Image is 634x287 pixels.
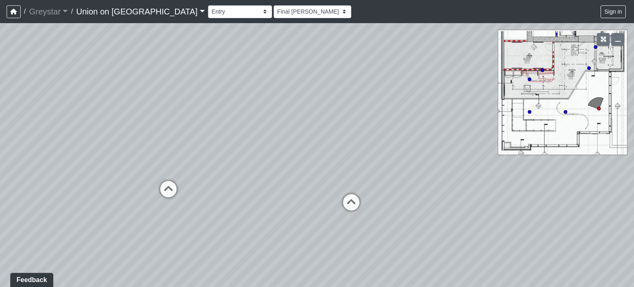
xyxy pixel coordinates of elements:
button: Sign in [601,5,626,18]
span: / [21,3,29,20]
a: Union on [GEOGRAPHIC_DATA] [76,3,205,20]
iframe: Ybug feedback widget [6,270,55,287]
a: Greystar [29,3,68,20]
span: / [68,3,76,20]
